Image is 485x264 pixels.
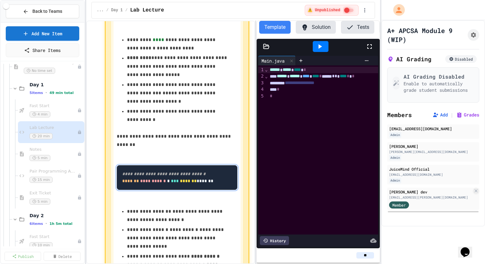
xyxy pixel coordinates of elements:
div: Main.java [258,57,288,64]
span: 6 items [30,222,43,226]
button: Settings [379,21,419,34]
h2: Members [387,110,412,119]
button: Assignment Settings [468,29,479,41]
span: / [125,8,128,13]
div: Unpublished [77,174,82,178]
a: Add New Item [6,26,79,41]
iframe: chat widget [458,238,479,258]
span: 4 min [30,111,50,117]
div: Unpublished [77,239,82,243]
div: Admin [389,178,401,183]
button: Back to Teams [6,4,79,18]
a: Share Items [6,43,79,57]
div: 4 [258,86,265,93]
span: 15 min [30,177,53,183]
span: Day 1 [111,8,123,13]
div: Unpublished [77,130,82,134]
div: Unpublished [77,64,82,69]
span: ⚠️ Unpublished [308,8,340,13]
div: [PERSON_NAME][EMAIL_ADDRESS][DOMAIN_NAME] [389,149,477,154]
span: 5 min [30,199,50,205]
span: No time set [24,68,55,74]
span: Lab Lecture [30,125,77,131]
h2: AI Grading [387,55,431,64]
span: 10 min [30,242,53,248]
div: Disabled [445,55,477,63]
div: Main.java [258,56,296,65]
div: Unpublished [77,108,82,113]
span: Lab Lecture [130,6,164,14]
div: 2 [258,73,265,80]
button: Solution [296,21,336,34]
span: 20 min [30,133,53,139]
span: Back to Teams [32,8,62,15]
button: Tests [341,21,374,34]
span: Fast Start [30,103,77,109]
h1: A+ APCSA Module 9 (WIP) [387,26,465,44]
span: Pair Programming Activity [30,169,77,174]
div: History [260,236,289,245]
p: Enable to automatically grade student submissions [404,81,474,93]
div: Admin [389,155,401,160]
div: [PERSON_NAME] [389,143,477,149]
div: 1 [258,67,265,73]
span: Exit Ticket [30,191,77,196]
button: Template [259,21,291,34]
div: My Account [387,3,406,17]
div: 3 [258,80,265,86]
div: [EMAIL_ADDRESS][DOMAIN_NAME] [389,126,477,132]
a: Publish [4,252,41,261]
span: Fold line [265,67,268,72]
span: Fast Start [30,234,77,240]
span: 5 items [30,91,43,95]
span: Day 1 [30,82,83,88]
div: [EMAIL_ADDRESS][DOMAIN_NAME] [389,172,477,177]
button: Grades [456,112,479,118]
div: ⚠️ Students cannot see this content! Click the toggle to publish it and make it visible to your c... [305,5,359,16]
h3: AI Grading Disabled [404,73,474,81]
span: / [106,8,108,13]
div: Unpublished [77,152,82,156]
span: Day 2 [30,213,83,218]
div: [EMAIL_ADDRESS][PERSON_NAME][DOMAIN_NAME] [389,195,472,200]
button: Add [432,112,448,118]
span: 49 min total [49,91,73,95]
span: • [46,221,47,226]
div: Unpublished [77,195,82,200]
span: • [46,90,47,95]
div: Admin [389,132,401,138]
span: Notes [30,147,77,152]
span: Member [392,202,406,208]
span: | [450,111,454,119]
span: 1h 5m total [49,222,72,226]
span: ... [97,8,104,13]
div: JuiceMind Official [389,166,477,172]
span: 5 min [30,155,50,161]
a: Delete [44,252,80,261]
span: Fold line [265,74,268,79]
div: 5 [258,93,265,99]
div: [PERSON_NAME] dev [389,189,472,195]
